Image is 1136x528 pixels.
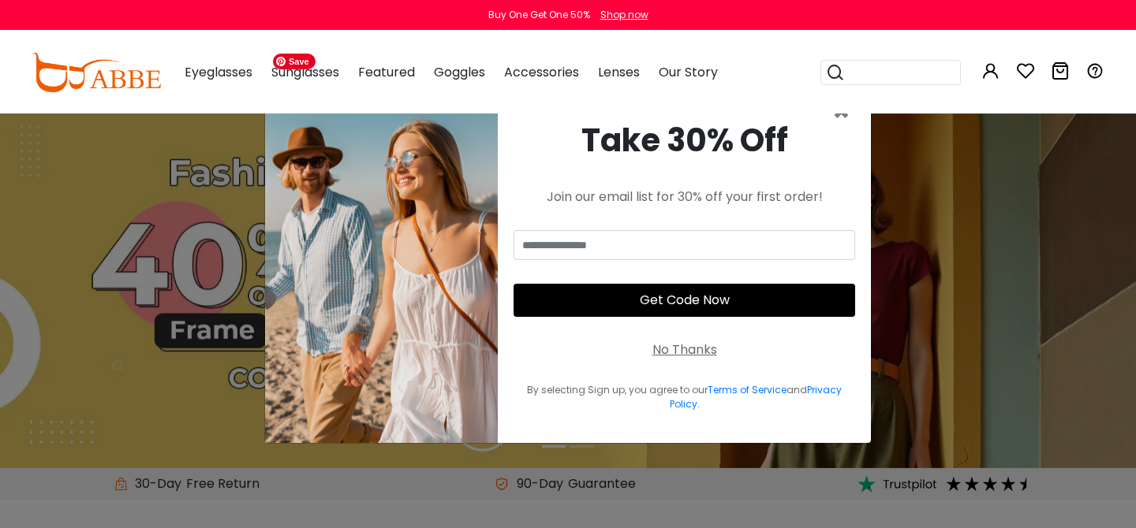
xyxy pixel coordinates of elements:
span: Sunglasses [271,63,339,81]
button: Close [832,98,850,126]
div: Take 30% Off [514,117,855,164]
span: Lenses [598,63,640,81]
span: Save [273,54,316,69]
a: Privacy Policy [670,383,843,411]
img: welcome [265,85,498,443]
div: Shop now [600,8,648,22]
span: Eyeglasses [185,63,252,81]
button: Get Code Now [514,284,855,317]
div: By selecting Sign up, you agree to our and . [514,383,855,411]
span: Goggles [434,63,485,81]
span: Our Story [659,63,718,81]
span: Accessories [504,63,579,81]
div: Join our email list for 30% off your first order! [514,188,855,206]
a: Shop now [592,8,648,21]
img: abbeglasses.com [32,53,161,92]
div: Buy One Get One 50% [488,8,590,22]
span: Featured [358,63,415,81]
div: No Thanks [652,340,717,359]
a: Terms of Service [708,383,787,396]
